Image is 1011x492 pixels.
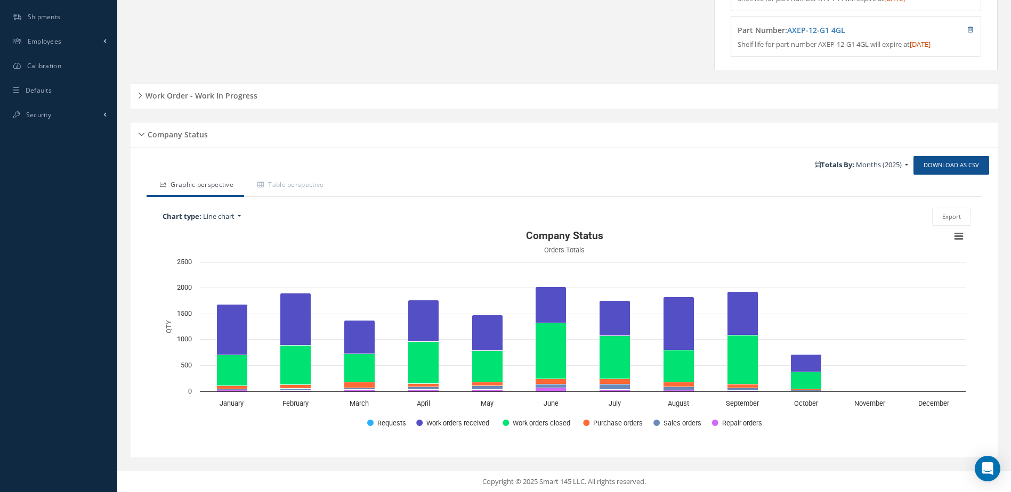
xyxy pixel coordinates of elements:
path: August, 617. Work orders closed. [664,350,694,382]
button: Show Work orders closed [503,418,571,427]
path: October, 339. Work orders received. [791,355,822,372]
path: July, 107. Sales orders. [600,384,630,390]
path: February, 45. Sales orders. [280,389,311,391]
path: September, 16. Repair orders. [727,391,758,392]
path: May, 688. Work orders received. [472,315,503,351]
path: April, 49. Sales orders. [408,387,439,390]
path: April, 818. Work orders closed. [408,342,439,384]
text: Company Status [526,229,603,242]
h5: Company Status [144,127,208,140]
g: Work orders closed, bar series 3 of 6 with 12 bars. [217,323,948,392]
path: June, 102. Purchase orders. [536,379,567,384]
path: March, 36. Repair orders. [344,390,375,392]
path: June, 71. Repair orders. [536,388,567,392]
path: January, 25. Repair orders. [217,390,248,392]
path: January, 980. Work orders received. [217,305,248,355]
button: Export [932,208,971,226]
text: May [481,399,494,407]
text: March [350,399,369,407]
button: Show Work orders received [416,418,490,427]
path: March, 106. Purchase orders. [344,382,375,388]
path: August, 1,033. Work orders received. [664,297,694,350]
text: August [668,399,689,407]
text: 500 [181,361,192,369]
text: December [918,399,950,407]
text: January [220,399,244,407]
path: March, 551. Work orders closed. [344,354,375,382]
path: June, 66. Sales orders. [536,384,567,388]
span: Defaults [26,86,52,95]
text: April [417,399,430,407]
path: July, 828. Work orders closed. [600,336,630,379]
text: 1000 [177,335,192,343]
button: Show Requests [367,418,405,427]
path: June, 1,079. Work orders closed. [536,323,567,379]
path: February, 1,011. Work orders received. [280,293,311,346]
h4: Part Number [738,26,911,35]
h5: Work Order - Work In Progress [142,88,257,101]
path: July, 678. Work orders received. [600,301,630,336]
path: April, 63. Purchase orders. [408,384,439,387]
button: Show Purchase orders [583,418,642,427]
path: September, 852. Work orders received. [727,292,758,335]
button: Show Repair orders [712,418,763,427]
path: July, 34. Repair orders. [600,390,630,392]
button: View chart menu, Company Status [951,229,966,244]
a: Graphic perspective [147,175,244,197]
a: AXEP-12-G1 4GL [787,25,845,35]
path: April, 805. Work orders received. [408,300,439,342]
path: August, 28. Repair orders. [664,390,694,392]
path: March, 34. Sales orders. [344,388,375,390]
path: September, 948. Work orders closed. [727,335,758,384]
g: Repair orders, bar series 6 of 6 with 12 bars. [217,388,948,392]
span: : [785,25,845,35]
path: October, 19. Sales orders. [791,390,822,391]
text: Orders Totals [544,246,585,254]
text: September [726,399,759,407]
path: July, 105. Purchase orders. [600,379,630,384]
g: Work orders received, bar series 2 of 6 with 12 bars. [217,287,948,392]
b: Chart type: [163,211,201,221]
text: 2000 [177,283,192,291]
text: October [794,399,819,407]
text: 2500 [177,258,192,266]
path: October, 22. Purchase orders. [791,389,822,390]
a: Chart type: Line chart [157,209,418,225]
a: Table perspective [244,175,334,197]
div: Open Intercom Messenger [975,456,1000,481]
path: May, 31. Repair orders. [472,390,503,392]
text: 1500 [177,309,192,317]
text: QTY [165,320,173,333]
path: September, 62. Purchase orders. [727,384,758,388]
span: Line chart [203,211,234,221]
span: Security [26,110,51,119]
b: Totals By: [815,160,854,169]
path: August, 62. Sales orders. [664,387,694,390]
a: Download as CSV [913,156,989,175]
path: May, 611. Work orders closed. [472,351,503,382]
path: January, 592. Work orders closed. [217,355,248,386]
span: Employees [28,37,62,46]
path: February, 12. Repair orders. [280,391,311,392]
p: Shelf life for part number AXEP-12-G1 4GL will expire at [738,39,974,50]
path: October, 334. Work orders closed. [791,372,822,389]
svg: Interactive chart [157,226,971,439]
path: March, 648. Work orders received. [344,321,375,354]
text: July [609,399,621,407]
path: June, 706. Work orders received. [536,287,567,323]
path: February, 71. Purchase orders. [280,385,311,389]
a: Totals By: Months (2025) [810,157,913,173]
button: Show Sales orders [653,418,700,427]
path: May, 70. Purchase orders. [472,382,503,386]
path: August, 88. Purchase orders. [664,382,694,387]
text: 0 [188,387,192,395]
div: Copyright © 2025 Smart 145 LLC. All rights reserved. [128,477,1000,487]
path: May, 79. Sales orders. [472,386,503,390]
span: [DATE] [910,39,931,49]
path: April, 34. Repair orders. [408,390,439,392]
span: Calibration [27,61,61,70]
span: Shipments [28,12,61,21]
path: February, 763. Work orders closed. [280,346,311,385]
span: Months (2025) [856,160,902,169]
